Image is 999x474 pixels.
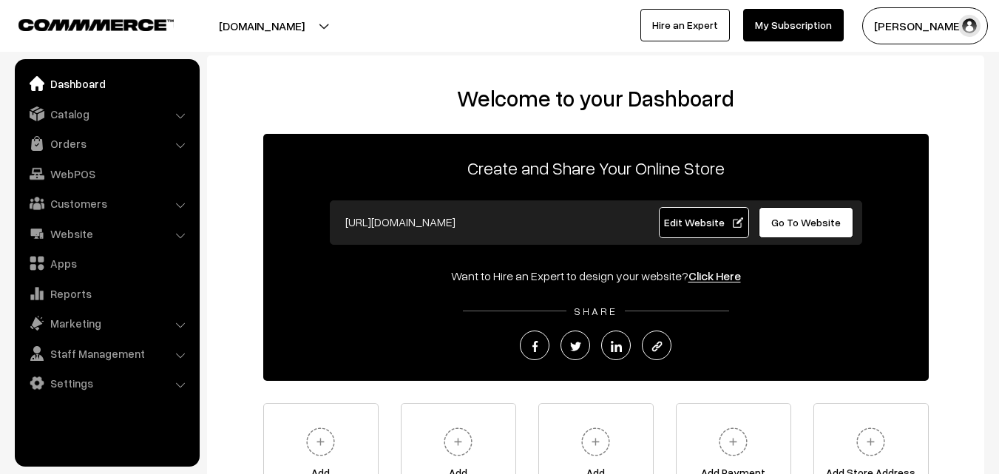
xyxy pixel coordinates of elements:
img: plus.svg [300,421,341,462]
a: Staff Management [18,340,194,367]
div: Want to Hire an Expert to design your website? [263,267,929,285]
a: Settings [18,370,194,396]
img: plus.svg [575,421,616,462]
a: Website [18,220,194,247]
span: SHARE [566,305,625,317]
a: Orders [18,130,194,157]
img: user [958,15,981,37]
a: My Subscription [743,9,844,41]
a: Dashboard [18,70,194,97]
a: Click Here [688,268,741,283]
img: plus.svg [438,421,478,462]
img: plus.svg [850,421,891,462]
a: COMMMERCE [18,15,148,33]
a: WebPOS [18,160,194,187]
img: COMMMERCE [18,19,174,30]
a: Go To Website [759,207,854,238]
span: Edit Website [664,216,743,228]
p: Create and Share Your Online Store [263,155,929,181]
img: plus.svg [713,421,754,462]
button: [DOMAIN_NAME] [167,7,356,44]
a: Edit Website [659,207,749,238]
a: Customers [18,190,194,217]
span: Go To Website [771,216,841,228]
a: Hire an Expert [640,9,730,41]
button: [PERSON_NAME] [862,7,988,44]
a: Catalog [18,101,194,127]
h2: Welcome to your Dashboard [222,85,969,112]
a: Marketing [18,310,194,336]
a: Reports [18,280,194,307]
a: Apps [18,250,194,277]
